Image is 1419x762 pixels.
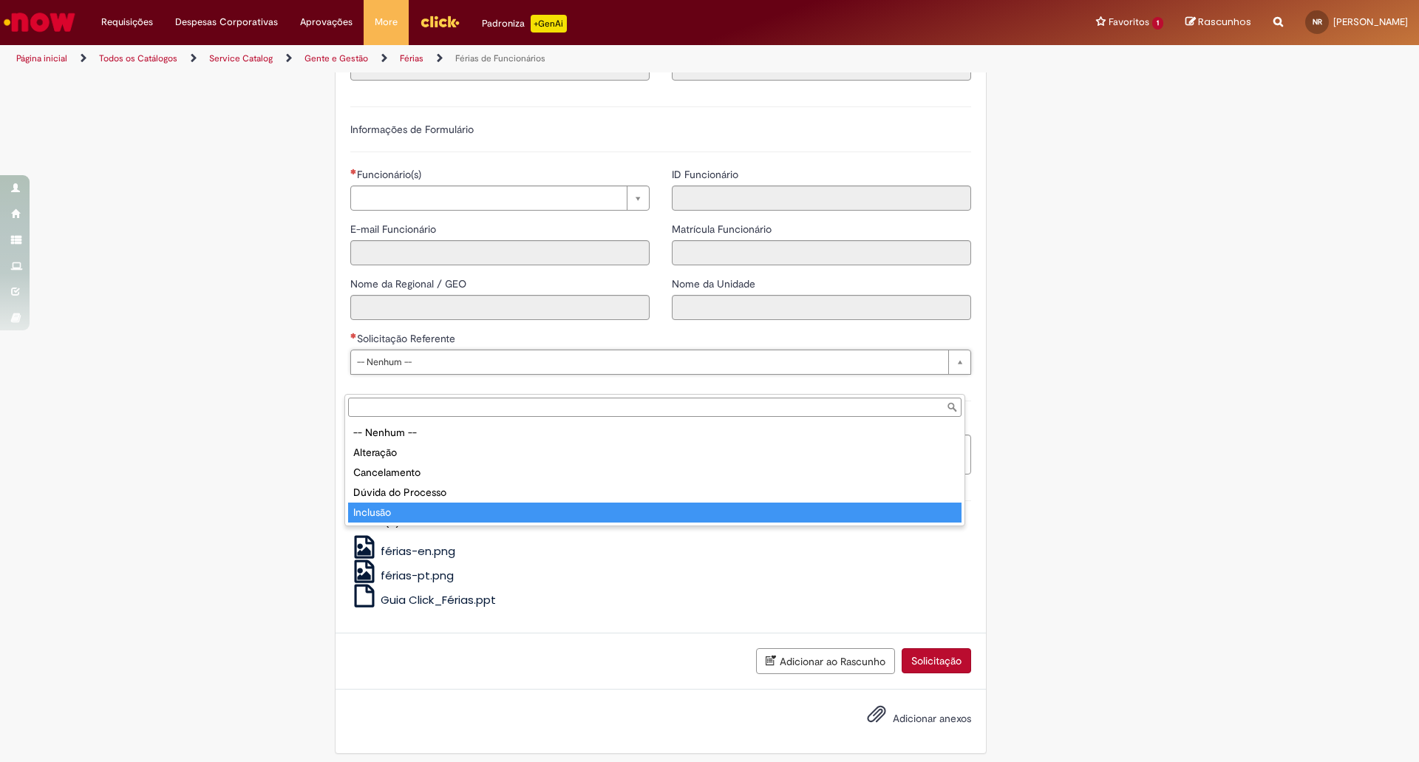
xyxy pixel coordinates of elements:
div: Inclusão [348,503,962,523]
div: -- Nenhum -- [348,423,962,443]
div: Alteração [348,443,962,463]
ul: Solicitação Referente [345,420,964,525]
div: Cancelamento [348,463,962,483]
div: Dúvida do Processo [348,483,962,503]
